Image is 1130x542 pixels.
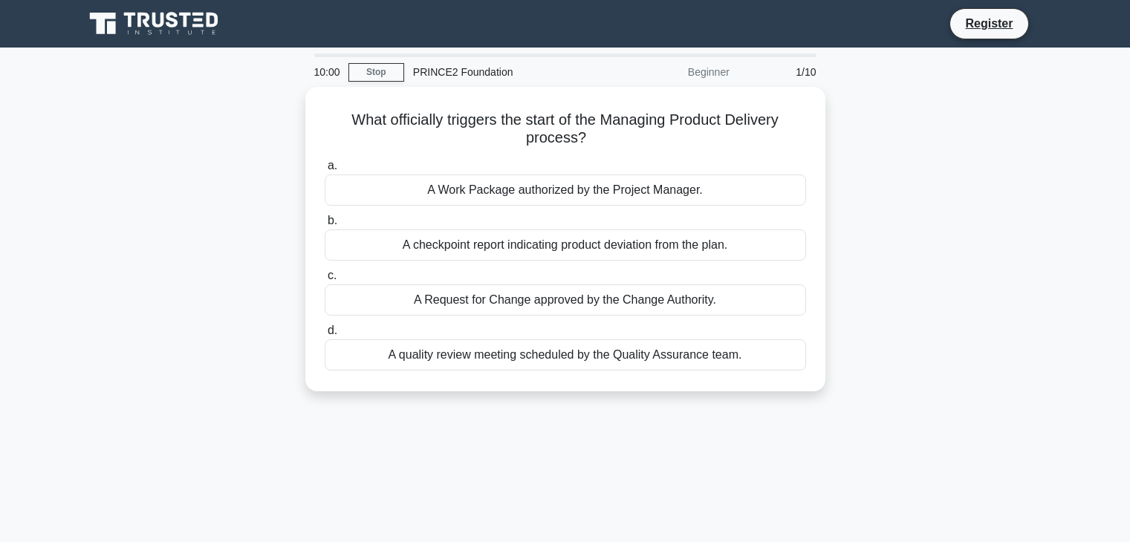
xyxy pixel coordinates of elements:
[325,174,806,206] div: A Work Package authorized by the Project Manager.
[404,57,608,87] div: PRINCE2 Foundation
[348,63,404,82] a: Stop
[323,111,808,148] h5: What officially triggers the start of the Managing Product Delivery process?
[328,324,337,336] span: d.
[325,284,806,316] div: A Request for Change approved by the Change Authority.
[738,57,825,87] div: 1/10
[328,159,337,172] span: a.
[325,229,806,261] div: A checkpoint report indicating product deviation from the plan.
[305,57,348,87] div: 10:00
[325,339,806,370] div: A quality review meeting scheduled by the Quality Assurance team.
[328,214,337,226] span: b.
[328,269,337,281] span: c.
[608,57,738,87] div: Beginner
[956,14,1022,33] a: Register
